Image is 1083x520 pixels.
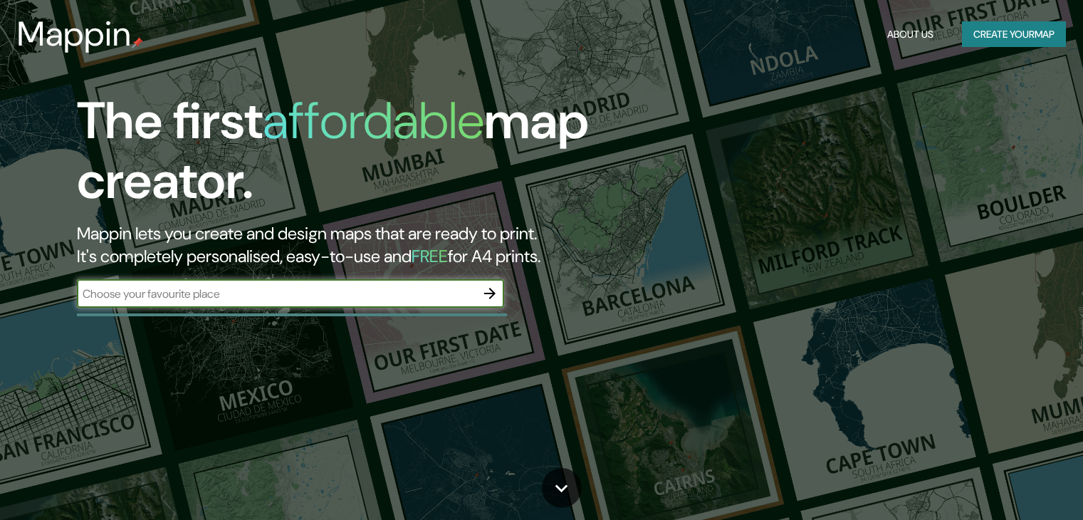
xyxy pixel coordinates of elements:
h5: FREE [412,245,448,267]
h1: affordable [263,88,484,154]
h2: Mappin lets you create and design maps that are ready to print. It's completely personalised, eas... [77,222,619,268]
button: Create yourmap [962,21,1066,48]
button: About Us [881,21,939,48]
h1: The first map creator. [77,91,619,222]
h3: Mappin [17,14,132,54]
input: Choose your favourite place [77,286,476,302]
img: mappin-pin [132,37,143,48]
